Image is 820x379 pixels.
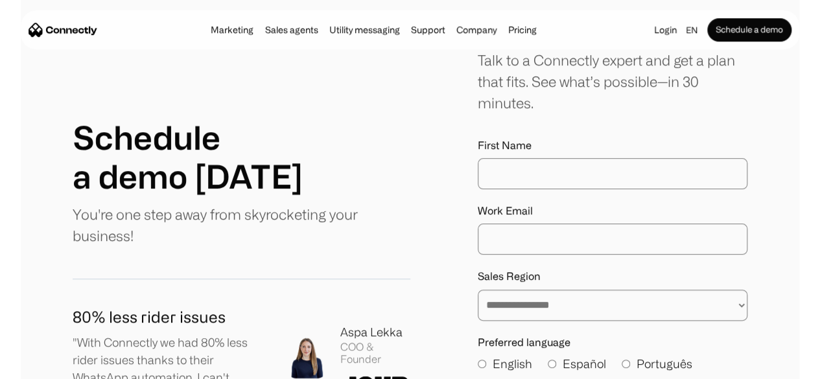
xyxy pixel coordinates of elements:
h1: Schedule a demo [DATE] [73,118,303,196]
label: Preferred language [478,336,747,349]
input: Português [622,360,630,368]
a: Utility messaging [325,25,404,35]
h1: 80% less rider issues [73,305,265,328]
a: Sales agents [261,25,322,35]
label: Work Email [478,205,747,217]
div: Company [452,21,500,39]
label: Português [622,355,692,373]
label: Español [548,355,606,373]
a: Pricing [504,25,541,35]
label: First Name [478,139,747,152]
input: English [478,360,486,368]
div: Talk to a Connectly expert and get a plan that fits. See what’s possible—in 30 minutes. [478,49,747,113]
div: Aspa Lekka [340,323,410,341]
div: en [686,21,697,39]
label: Sales Region [478,270,747,282]
div: Company [456,21,497,39]
input: Español [548,360,556,368]
ul: Language list [26,356,78,374]
aside: Language selected: English [13,355,78,374]
a: Marketing [207,25,257,35]
a: Support [407,25,449,35]
a: Login [650,21,681,39]
div: en [681,21,707,39]
div: COO & Founder [340,341,410,365]
label: English [478,355,532,373]
a: Schedule a demo [707,18,791,41]
a: home [29,20,97,40]
p: You're one step away from skyrocketing your business! [73,203,410,246]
